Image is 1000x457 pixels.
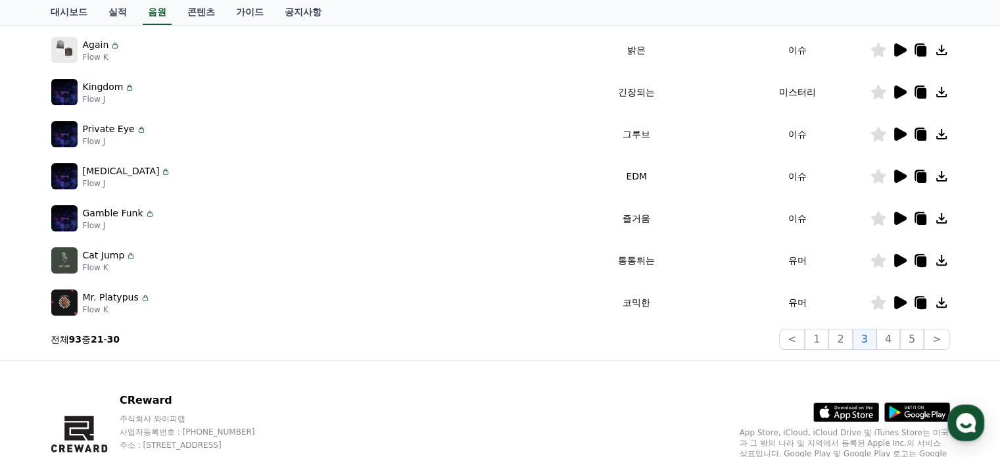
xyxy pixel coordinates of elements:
[83,164,160,178] p: [MEDICAL_DATA]
[828,329,852,350] button: 2
[83,122,135,136] p: Private Eye
[547,281,725,324] td: 코믹한
[51,37,78,63] img: music
[120,440,280,450] p: 주소 : [STREET_ADDRESS]
[726,29,870,71] td: 이슈
[726,155,870,197] td: 이슈
[547,197,725,239] td: 즐거움
[87,348,170,381] a: 대화
[876,329,900,350] button: 4
[726,197,870,239] td: 이슈
[41,368,49,378] span: 홈
[547,29,725,71] td: 밝은
[203,368,219,378] span: 설정
[170,348,252,381] a: 설정
[83,249,125,262] p: Cat Jump
[51,289,78,316] img: music
[120,393,280,408] p: CReward
[547,155,725,197] td: EDM
[83,136,147,147] p: Flow J
[83,80,124,94] p: Kingdom
[69,334,82,345] strong: 93
[51,205,78,231] img: music
[83,262,137,273] p: Flow K
[51,121,78,147] img: music
[107,334,120,345] strong: 30
[51,163,78,189] img: music
[120,427,280,437] p: 사업자등록번호 : [PHONE_NUMBER]
[83,304,151,315] p: Flow K
[120,414,280,424] p: 주식회사 와이피랩
[726,71,870,113] td: 미스터리
[83,94,135,105] p: Flow J
[120,368,136,379] span: 대화
[83,220,155,231] p: Flow J
[83,178,172,189] p: Flow J
[91,334,103,345] strong: 21
[726,239,870,281] td: 유머
[805,329,828,350] button: 1
[51,333,120,346] p: 전체 중 -
[726,113,870,155] td: 이슈
[547,239,725,281] td: 통통튀는
[4,348,87,381] a: 홈
[83,52,121,62] p: Flow K
[83,38,109,52] p: Again
[726,281,870,324] td: 유머
[547,113,725,155] td: 그루브
[51,247,78,274] img: music
[900,329,924,350] button: 5
[924,329,949,350] button: >
[83,291,139,304] p: Mr. Platypus
[547,71,725,113] td: 긴장되는
[779,329,805,350] button: <
[853,329,876,350] button: 3
[51,79,78,105] img: music
[83,206,143,220] p: Gamble Funk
